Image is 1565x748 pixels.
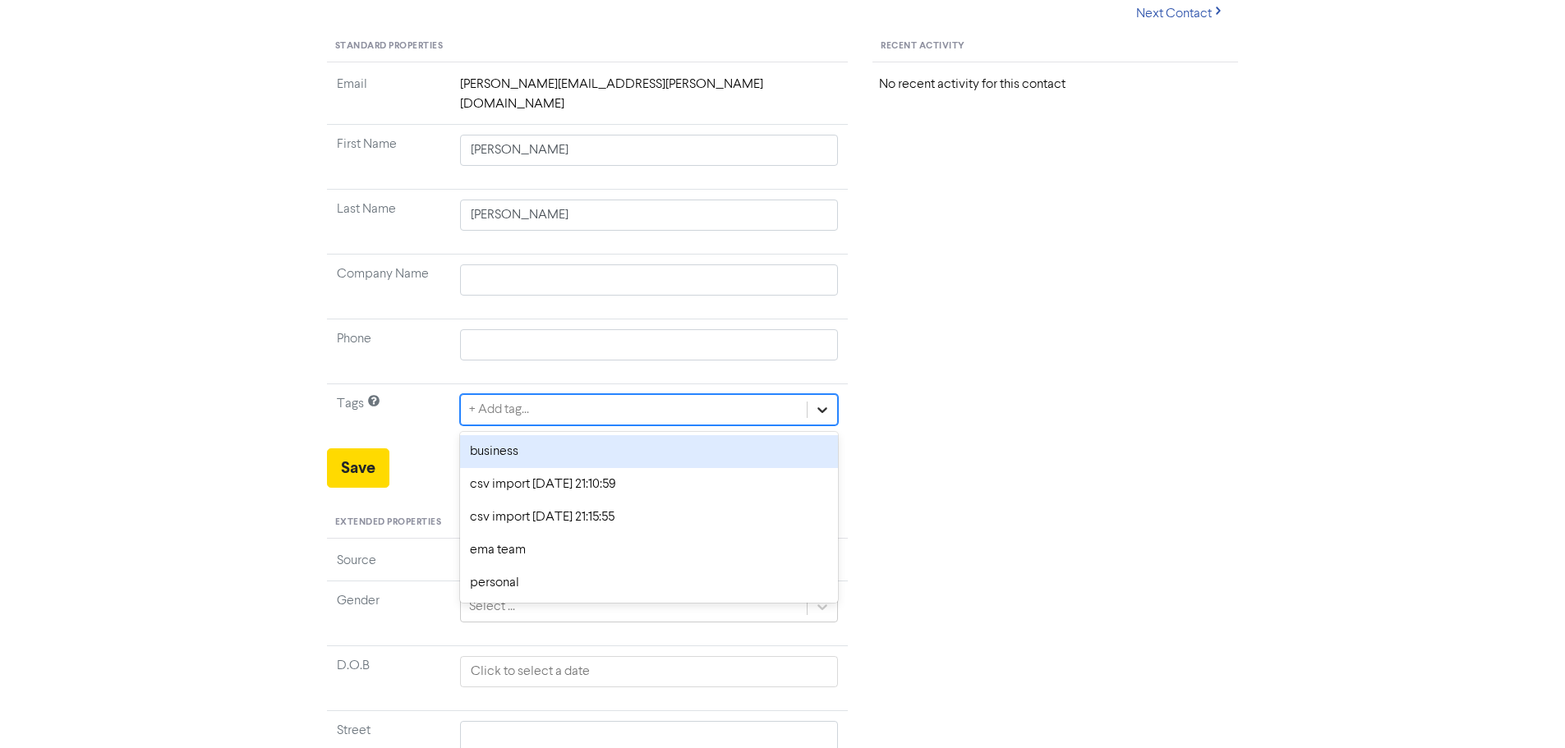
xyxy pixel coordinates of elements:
iframe: Chat Widget [1483,669,1565,748]
div: Extended Properties [327,507,849,539]
div: Standard Properties [327,31,849,62]
td: Gender [327,581,450,645]
div: Recent Activity [872,31,1238,62]
div: csv import [DATE] 21:10:59 [460,468,839,501]
td: Tags [327,384,450,449]
button: Save [327,448,389,488]
td: MANUAL [450,551,849,581]
td: Phone [327,319,450,384]
div: Select ... [469,597,515,617]
div: business [460,435,839,468]
td: Last Name [327,190,450,255]
td: Source [327,551,450,581]
input: Click to select a date [460,656,839,687]
div: No recent activity for this contact [879,75,1231,94]
td: D.O.B [327,645,450,710]
td: Email [327,75,450,125]
div: ema team [460,534,839,567]
div: csv import [DATE] 21:15:55 [460,501,839,534]
td: First Name [327,125,450,190]
td: [PERSON_NAME][EMAIL_ADDRESS][PERSON_NAME][DOMAIN_NAME] [450,75,849,125]
div: personal [460,567,839,599]
div: + Add tag... [469,400,529,420]
td: Company Name [327,255,450,319]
